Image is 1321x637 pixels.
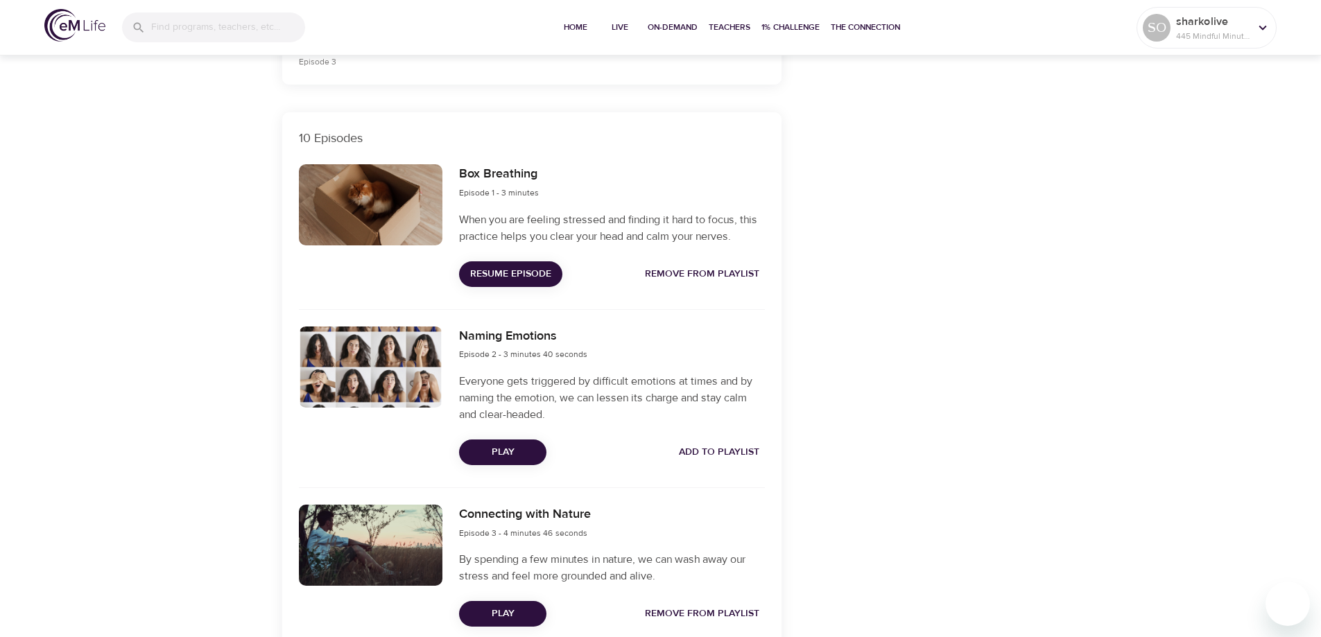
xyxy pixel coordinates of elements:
[459,187,539,198] span: Episode 1 - 3 minutes
[639,601,765,627] button: Remove from Playlist
[459,373,764,423] p: Everyone gets triggered by difficult emotions at times and by naming the emotion, we can lessen i...
[299,55,644,68] p: Episode 3
[470,605,535,622] span: Play
[459,505,591,525] h6: Connecting with Nature
[639,261,765,287] button: Remove from Playlist
[603,20,637,35] span: Live
[673,439,765,465] button: Add to Playlist
[459,326,587,347] h6: Naming Emotions
[645,265,759,283] span: Remove from Playlist
[470,444,535,461] span: Play
[44,9,105,42] img: logo
[645,605,759,622] span: Remove from Playlist
[559,20,592,35] span: Home
[1176,30,1250,42] p: 445 Mindful Minutes
[709,20,750,35] span: Teachers
[459,164,539,184] h6: Box Breathing
[459,211,764,245] p: When you are feeling stressed and finding it hard to focus, this practice helps you clear your he...
[459,439,546,465] button: Play
[459,551,764,584] p: By spending a few minutes in nature, we can wash away our stress and feel more grounded and alive.
[459,349,587,360] span: Episode 2 - 3 minutes 40 seconds
[1143,14,1171,42] div: SO
[470,265,551,283] span: Resume Episode
[299,129,765,148] p: 10 Episodes
[648,20,698,35] span: On-Demand
[761,20,820,35] span: 1% Challenge
[459,601,546,627] button: Play
[1266,582,1310,626] iframe: Button to launch messaging window
[1176,13,1250,30] p: sharkolive
[151,12,305,42] input: Find programs, teachers, etc...
[831,20,900,35] span: The Connection
[679,444,759,461] span: Add to Playlist
[459,527,587,539] span: Episode 3 - 4 minutes 46 seconds
[459,261,562,287] button: Resume Episode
